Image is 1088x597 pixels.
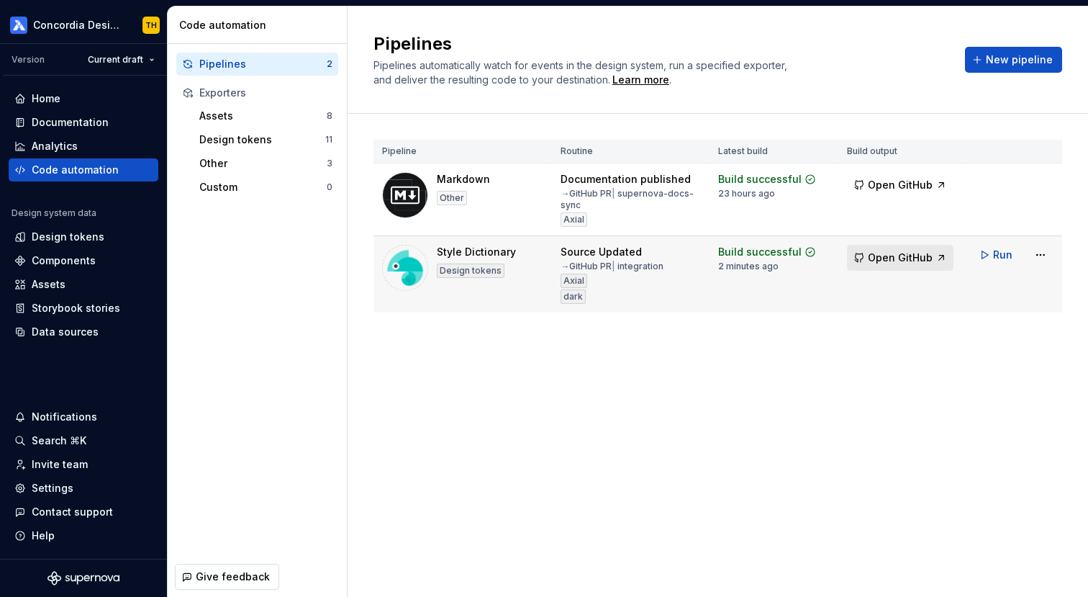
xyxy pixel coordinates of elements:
div: Notifications [32,410,97,424]
a: Storybook stories [9,297,158,320]
div: Help [32,529,55,543]
button: New pipeline [965,47,1062,73]
th: Routine [552,140,710,163]
img: 710ec17d-181e-451d-af14-9a91d01c304b.png [10,17,27,34]
div: Other [199,156,327,171]
button: Open GitHub [847,172,953,198]
span: Open GitHub [868,251,933,265]
a: Design tokens [9,225,158,248]
a: Components [9,249,158,272]
svg: Supernova Logo [47,571,119,585]
div: Concordia Design System [33,18,125,32]
div: Design tokens [199,133,325,147]
div: Build successful [718,172,802,187]
button: Help [9,524,158,547]
a: Code automation [9,158,158,181]
div: 8 [327,110,332,122]
div: Version [12,54,45,66]
div: 0 [327,181,332,193]
button: Concordia Design SystemTH [3,9,164,40]
div: 11 [325,134,332,145]
div: 2 minutes ago [718,261,779,272]
span: New pipeline [986,53,1053,67]
a: Learn more [612,73,669,87]
span: Pipelines automatically watch for events in the design system, run a specified exporter, and deli... [373,59,790,86]
a: Settings [9,477,158,500]
div: Other [437,191,467,205]
div: Design system data [12,207,96,219]
th: Build output [838,140,964,163]
button: Assets8 [194,104,338,127]
span: Run [993,248,1012,262]
div: Code automation [179,18,341,32]
div: Assets [199,109,327,123]
div: Style Dictionary [437,245,516,259]
div: Pipelines [199,57,327,71]
th: Latest build [710,140,838,163]
div: → GitHub PR integration [561,261,663,272]
span: Give feedback [196,570,270,584]
span: . [610,75,671,86]
button: Give feedback [175,564,279,590]
a: Data sources [9,320,158,344]
div: Assets [32,277,65,292]
th: Pipeline [373,140,552,163]
button: Pipelines2 [176,53,338,76]
a: Open GitHub [847,253,953,266]
div: Markdown [437,172,490,187]
div: Axial [561,212,587,227]
button: Search ⌘K [9,429,158,452]
button: Open GitHub [847,245,953,271]
span: Open GitHub [868,178,933,192]
div: Home [32,91,60,106]
div: Data sources [32,325,99,339]
div: Code automation [32,163,119,177]
div: Settings [32,481,73,495]
a: Documentation [9,111,158,134]
button: Current draft [81,50,161,70]
button: Design tokens11 [194,128,338,151]
div: 3 [327,158,332,169]
span: | [612,188,615,199]
div: Custom [199,180,327,194]
div: 23 hours ago [718,188,775,199]
div: Documentation published [561,172,691,187]
a: Assets [9,273,158,296]
div: Axial [561,274,587,288]
h2: Pipelines [373,32,948,55]
a: Invite team [9,453,158,476]
div: Search ⌘K [32,434,86,448]
div: Exporters [199,86,332,100]
div: TH [145,19,157,31]
button: Run [972,242,1022,268]
div: Contact support [32,505,113,519]
button: Notifications [9,405,158,428]
a: Home [9,87,158,110]
div: Invite team [32,457,88,472]
a: Analytics [9,135,158,158]
span: Current draft [88,54,143,66]
div: Design tokens [32,230,104,244]
div: Build successful [718,245,802,259]
div: Documentation [32,115,109,130]
div: → GitHub PR supernova-docs-sync [561,188,701,211]
div: Design tokens [437,264,504,278]
button: Custom0 [194,176,338,199]
div: Analytics [32,139,78,153]
div: Components [32,253,96,268]
div: dark [561,289,586,304]
div: 2 [327,58,332,70]
span: | [612,261,615,271]
div: Storybook stories [32,301,120,315]
button: Other3 [194,152,338,175]
button: Contact support [9,501,158,524]
a: Open GitHub [847,181,953,193]
div: Source Updated [561,245,642,259]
